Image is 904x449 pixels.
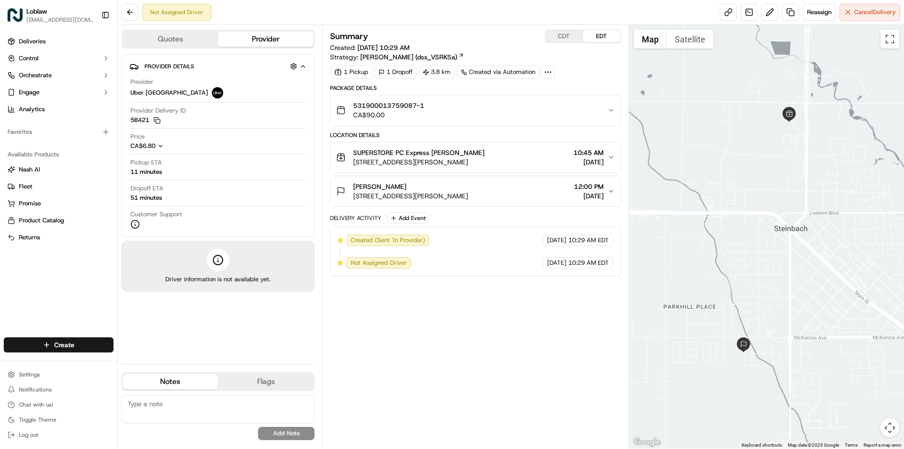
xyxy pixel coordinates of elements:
button: [EMAIL_ADDRESS][DOMAIN_NAME] [26,16,94,24]
img: Liam S. [9,163,24,178]
div: Strategy: [330,52,464,62]
span: 10:29 AM EDT [568,259,609,267]
button: Nash AI [4,162,113,177]
button: Create [4,337,113,352]
span: Reassign [807,8,831,16]
a: Open this area in Google Maps (opens a new window) [631,436,662,449]
button: Keyboard shortcuts [742,442,782,449]
span: [DATE] [547,259,566,267]
span: 10:29 AM EDT [568,236,609,245]
span: Nash AI [19,165,40,174]
button: Map camera controls [880,418,899,437]
span: [DATE] [547,236,566,245]
img: 1736555255976-a54dd68f-1ca7-489b-9aae-adbdc363a1c4 [19,147,26,154]
button: Add Event [387,212,429,224]
button: Fleet [4,179,113,194]
span: Customer Support [130,210,182,219]
span: Pylon [94,234,114,241]
span: Create [54,340,74,350]
button: Returns [4,230,113,245]
button: 531900013759087-1CA$90.00 [331,95,620,125]
span: Created: [330,43,410,52]
span: [STREET_ADDRESS][PERSON_NAME] [353,157,484,167]
button: Provider Details [129,58,307,74]
span: 10:45 AM [573,148,604,157]
a: 💻API Documentation [76,207,155,224]
span: SUPERSTORE PC Express [PERSON_NAME] [353,148,484,157]
span: [DATE] 10:29 AM [357,43,410,52]
div: Past conversations [9,122,63,130]
span: Not Assigned Driver [351,259,407,267]
span: Pickup ETA [130,158,162,167]
span: Analytics [19,105,45,114]
button: Promise [4,196,113,211]
button: Provider [218,32,314,47]
button: Loblaw [26,7,47,16]
button: CancelDelivery [839,4,900,21]
div: Start new chat [42,90,154,99]
button: Reassign [803,4,836,21]
button: SUPERSTORE PC Express [PERSON_NAME][STREET_ADDRESS][PERSON_NAME]10:45 AM[DATE] [331,142,620,172]
span: Provider [130,78,153,86]
img: 1738778727109-b901c2ba-d612-49f7-a14d-d897ce62d23f [20,90,37,107]
span: Created (Sent To Provider) [351,236,425,245]
a: Report a map error [864,442,901,448]
span: [STREET_ADDRESS][PERSON_NAME] [353,191,468,201]
span: Toggle Theme [19,416,56,424]
button: 5B421 [130,116,161,124]
span: Provider Delivery ID [130,106,186,115]
div: 11 minutes [130,168,162,176]
a: Created via Automation [457,65,540,79]
button: LoblawLoblaw[EMAIL_ADDRESS][DOMAIN_NAME] [4,4,97,26]
img: 1736555255976-a54dd68f-1ca7-489b-9aae-adbdc363a1c4 [19,172,26,180]
span: Notifications [19,386,52,393]
span: Product Catalog [19,216,64,225]
img: Nash [9,9,28,28]
a: [PERSON_NAME] (dss_VSRKSa) [360,52,464,62]
button: CA$6.80 [130,142,213,150]
h3: Summary [330,32,368,41]
button: Show street map [634,30,667,49]
span: Deliveries [19,37,46,46]
button: Toggle Theme [4,413,113,426]
div: 📗 [9,212,17,219]
div: We're available if you need us! [42,99,129,107]
img: Angelique Valdez [9,137,24,152]
div: 1 Pickup [330,65,372,79]
button: EDT [583,30,621,42]
span: Orchestrate [19,71,52,80]
img: uber-new-logo.jpeg [212,87,223,98]
button: Show satellite imagery [667,30,713,49]
button: Engage [4,85,113,100]
span: API Documentation [89,211,151,220]
span: Returns [19,233,40,242]
div: 1 Dropoff [374,65,417,79]
a: 📗Knowledge Base [6,207,76,224]
span: Cancel Delivery [854,8,896,16]
button: [PERSON_NAME][STREET_ADDRESS][PERSON_NAME]12:00 PM[DATE] [331,176,620,206]
span: Price [130,132,145,141]
span: [PERSON_NAME] [29,171,76,179]
a: Nash AI [8,165,110,174]
span: Knowledge Base [19,211,72,220]
span: Settings [19,371,40,378]
span: [PERSON_NAME] [353,182,406,191]
span: CA$90.00 [353,110,424,120]
span: Dropoff ETA [130,184,163,193]
span: • [78,146,81,154]
span: • [78,171,81,179]
button: CDT [545,30,583,42]
div: 51 minutes [130,194,162,202]
span: [DATE] [573,157,604,167]
span: Uber [GEOGRAPHIC_DATA] [130,89,208,97]
span: [DATE] [574,191,604,201]
span: Fleet [19,182,32,191]
img: Loblaw [8,8,23,23]
span: Control [19,54,39,63]
div: Delivery Activity [330,214,381,222]
span: [DATE] [83,146,103,154]
a: Deliveries [4,34,113,49]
